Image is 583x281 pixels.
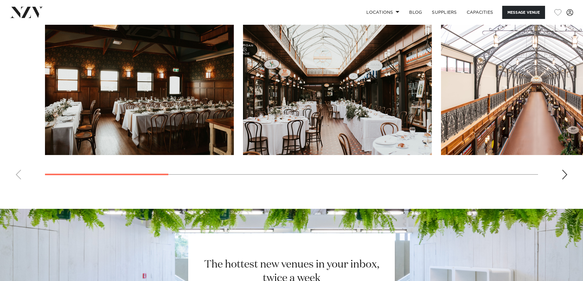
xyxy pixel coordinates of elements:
a: Capacities [462,6,498,19]
a: Locations [361,6,404,19]
swiper-slide: 1 / 10 [45,17,234,155]
img: nzv-logo.png [10,7,43,18]
a: BLOG [404,6,427,19]
swiper-slide: 2 / 10 [243,17,432,155]
a: SUPPLIERS [427,6,462,19]
button: Message Venue [502,6,545,19]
